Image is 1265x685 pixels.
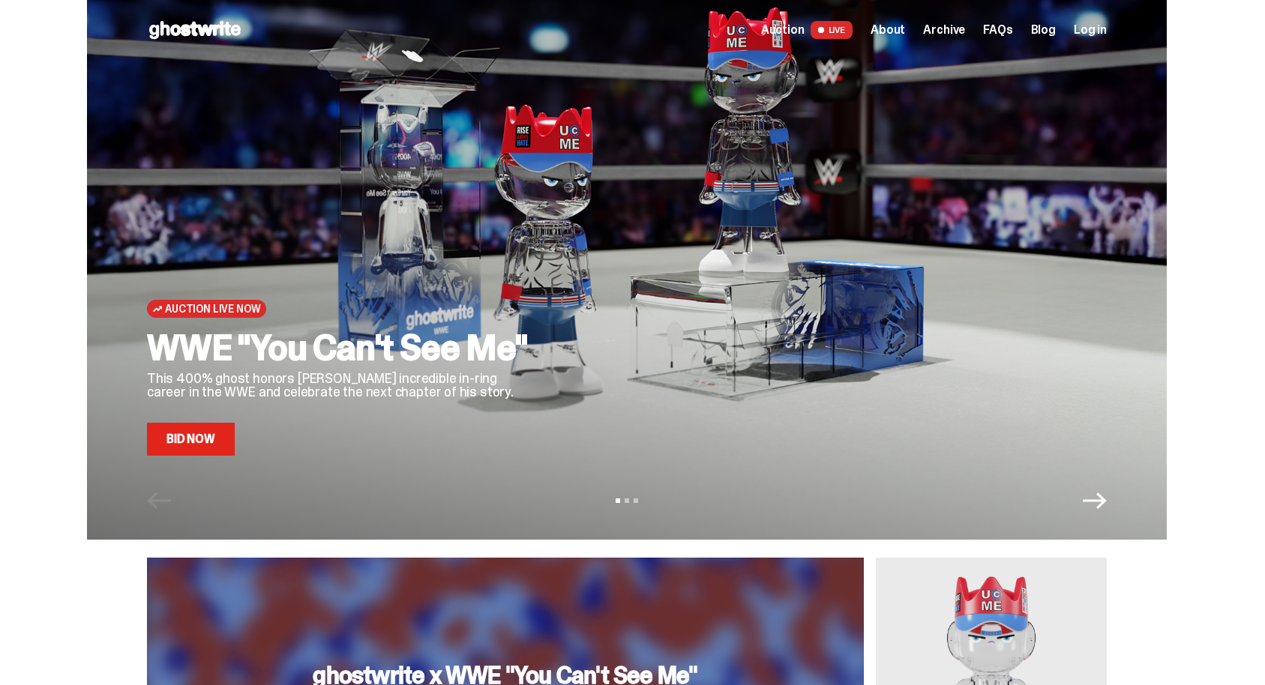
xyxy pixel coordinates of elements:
a: Auction LIVE [761,21,853,39]
button: View slide 2 [625,498,629,503]
span: LIVE [811,21,853,39]
p: This 400% ghost honors [PERSON_NAME] incredible in-ring career in the WWE and celebrate the next ... [147,372,537,399]
a: About [871,24,905,36]
a: Log in [1074,24,1107,36]
h2: WWE "You Can't See Me" [147,330,537,366]
span: Auction Live Now [165,303,260,315]
a: FAQs [983,24,1012,36]
a: Archive [923,24,965,36]
a: Blog [1031,24,1056,36]
button: View slide 1 [616,498,620,503]
a: Bid Now [147,423,235,456]
button: Next [1083,489,1107,513]
button: View slide 3 [634,498,638,503]
span: Auction [761,24,805,36]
